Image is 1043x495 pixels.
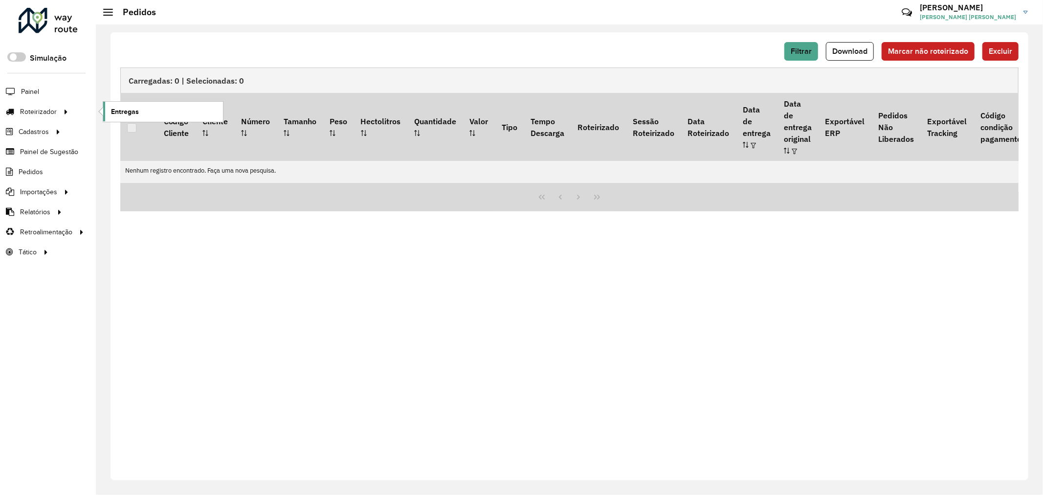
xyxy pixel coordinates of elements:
[791,47,812,55] span: Filtrar
[235,93,277,160] th: Número
[20,187,57,197] span: Importações
[113,7,156,18] h2: Pedidos
[888,47,968,55] span: Marcar não roteirizado
[989,47,1012,55] span: Excluir
[982,42,1019,61] button: Excluir
[882,42,975,61] button: Marcar não roteirizado
[19,167,43,177] span: Pedidos
[920,13,1016,22] span: [PERSON_NAME] [PERSON_NAME]
[277,93,323,160] th: Tamanho
[20,107,57,117] span: Roteirizador
[111,107,139,117] span: Entregas
[974,93,1028,160] th: Código condição pagamento
[19,247,37,257] span: Tático
[20,227,72,237] span: Retroalimentação
[571,93,626,160] th: Roteirizado
[626,93,681,160] th: Sessão Roteirizado
[21,87,39,97] span: Painel
[524,93,571,160] th: Tempo Descarga
[826,42,874,61] button: Download
[871,93,920,160] th: Pedidos Não Liberados
[819,93,871,160] th: Exportável ERP
[196,93,234,160] th: Cliente
[120,67,1019,93] div: Carregadas: 0 | Selecionadas: 0
[921,93,974,160] th: Exportável Tracking
[784,42,818,61] button: Filtrar
[20,207,50,217] span: Relatórios
[354,93,407,160] th: Hectolitros
[157,93,196,160] th: Código Cliente
[896,2,917,23] a: Contato Rápido
[103,102,223,121] a: Entregas
[20,147,78,157] span: Painel de Sugestão
[832,47,867,55] span: Download
[463,93,495,160] th: Valor
[681,93,736,160] th: Data Roteirizado
[30,52,67,64] label: Simulação
[736,93,777,160] th: Data de entrega
[407,93,463,160] th: Quantidade
[495,93,524,160] th: Tipo
[19,127,49,137] span: Cadastros
[323,93,354,160] th: Peso
[777,93,819,160] th: Data de entrega original
[920,3,1016,12] h3: [PERSON_NAME]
